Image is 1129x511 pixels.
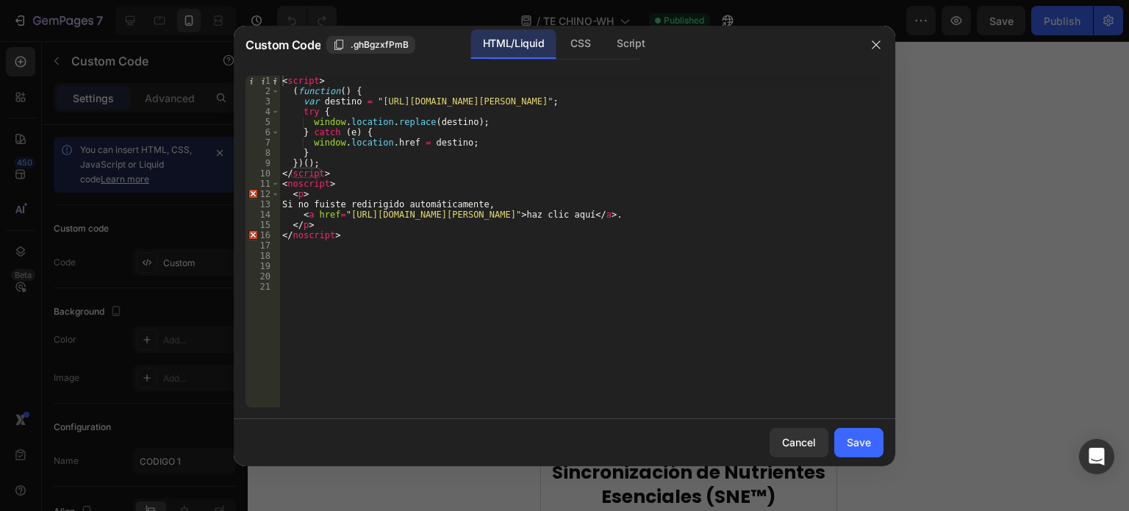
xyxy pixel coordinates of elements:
span: Custom Code [245,36,320,54]
div: 3 [245,96,280,107]
div: 8 [245,148,280,158]
div: 15 [245,220,280,230]
div: 20 [245,271,280,282]
div: 4 [245,107,280,117]
div: 9 [245,158,280,168]
button: Save [834,428,884,457]
div: 16 [245,230,280,240]
span: Mobile ( 402 px) [83,7,146,22]
div: 12 [245,189,280,199]
div: 6 [245,127,280,137]
div: Save [847,435,871,450]
div: 19 [245,261,280,271]
div: 13 [245,199,280,210]
div: CSS [559,29,602,59]
div: 17 [245,240,280,251]
div: 5 [245,117,280,127]
div: 7 [245,137,280,148]
p: QUIERES RESULTADOS ? MAS INFORMACION SOLO POR [DATE] !! [18,61,278,112]
div: Cancel [782,435,816,450]
div: Open Intercom Messenger [1079,439,1114,474]
div: 14 [245,210,280,220]
div: 18 [245,251,280,261]
div: 10 [245,168,280,179]
div: CODIGO 1 [18,123,65,136]
button: .ghBgzxfPmB [326,36,415,54]
div: HTML/Liquid [471,29,556,59]
div: 0 [140,188,155,200]
div: 1 [245,76,280,86]
span: .ghBgzxfPmB [351,38,409,51]
div: 2 [245,86,280,96]
div: Script [605,29,656,59]
button: Cancel [770,428,828,457]
div: 21 [245,282,280,292]
div: 11 [245,179,280,189]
